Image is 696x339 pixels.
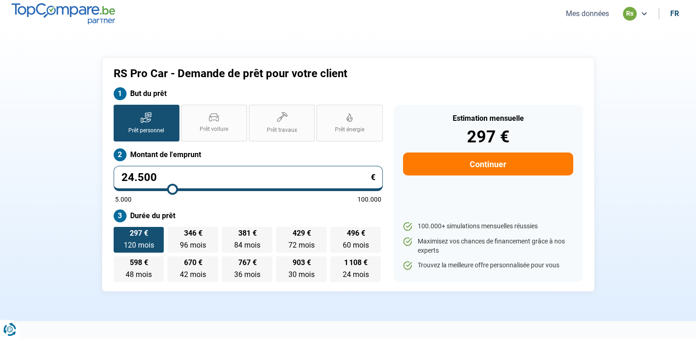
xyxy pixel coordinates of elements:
[114,67,463,80] h1: RS Pro Car - Demande de prêt pour votre client
[114,87,383,100] label: But du prêt
[129,230,148,237] span: 297 €
[670,9,679,18] div: fr
[12,3,115,24] img: TopCompare.be
[292,259,311,266] span: 903 €
[403,222,573,231] li: 100.000+ simulations mensuelles réussies
[234,241,260,249] span: 84 mois
[115,196,132,203] span: 5.000
[563,9,612,18] button: Mes données
[343,241,369,249] span: 60 mois
[292,230,311,237] span: 429 €
[267,126,297,134] span: Prêt travaux
[346,230,365,237] span: 496 €
[238,259,256,266] span: 767 €
[288,241,315,249] span: 72 mois
[403,129,573,145] div: 297 €
[114,209,383,222] label: Durée du prêt
[184,259,202,266] span: 670 €
[403,115,573,122] div: Estimation mensuelle
[335,126,364,134] span: Prêt énergie
[126,270,152,279] span: 48 mois
[184,230,202,237] span: 346 €
[234,270,260,279] span: 36 mois
[357,196,381,203] span: 100.000
[238,230,256,237] span: 381 €
[403,153,573,175] button: Continuer
[403,261,573,270] li: Trouvez la meilleure offre personnalisée pour vous
[343,270,369,279] span: 24 mois
[288,270,315,279] span: 30 mois
[623,7,637,21] div: rs
[129,259,148,266] span: 598 €
[180,270,206,279] span: 42 mois
[200,125,228,133] span: Prêt voiture
[371,173,375,181] span: €
[114,148,383,161] label: Montant de l'emprunt
[123,241,154,249] span: 120 mois
[180,241,206,249] span: 96 mois
[344,259,368,266] span: 1 108 €
[128,127,164,135] span: Prêt personnel
[403,237,573,255] li: Maximisez vos chances de financement grâce à nos experts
